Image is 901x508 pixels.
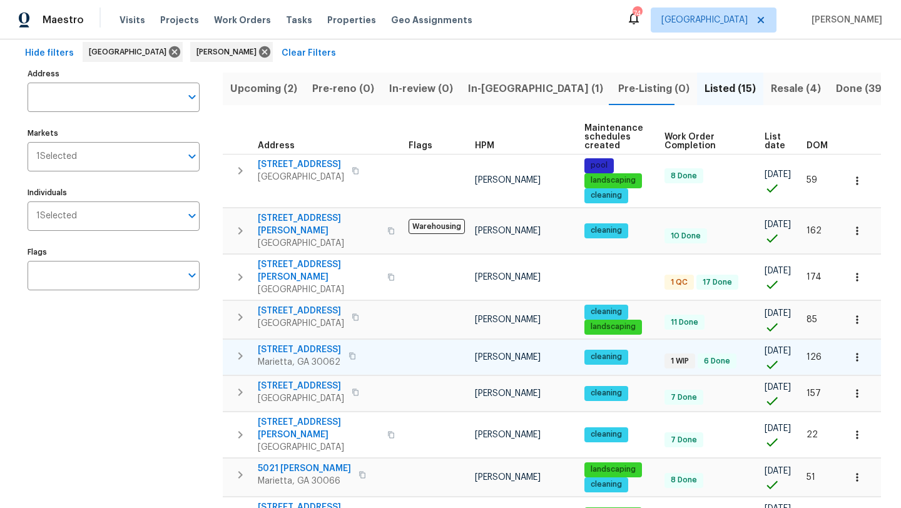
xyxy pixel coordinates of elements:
[258,171,344,183] span: [GEOGRAPHIC_DATA]
[258,212,380,237] span: [STREET_ADDRESS][PERSON_NAME]
[765,133,785,150] span: List date
[475,141,494,150] span: HPM
[183,267,201,284] button: Open
[586,322,641,332] span: landscaping
[586,225,627,236] span: cleaning
[277,42,341,65] button: Clear Filters
[258,380,344,392] span: [STREET_ADDRESS]
[836,80,885,98] span: Done (39)
[807,273,822,282] span: 174
[765,220,791,229] span: [DATE]
[705,80,756,98] span: Listed (15)
[666,171,702,181] span: 8 Done
[409,219,465,234] span: Warehousing
[286,16,312,24] span: Tasks
[633,8,641,20] div: 74
[258,356,341,368] span: Marietta, GA 30062
[475,226,541,235] span: [PERSON_NAME]
[807,176,817,185] span: 59
[475,473,541,482] span: [PERSON_NAME]
[25,46,74,61] span: Hide filters
[475,430,541,439] span: [PERSON_NAME]
[699,356,735,367] span: 6 Done
[258,441,380,454] span: [GEOGRAPHIC_DATA]
[666,317,703,328] span: 11 Done
[258,475,351,487] span: Marietta, GA 30066
[765,424,791,433] span: [DATE]
[391,14,472,26] span: Geo Assignments
[666,392,702,403] span: 7 Done
[765,383,791,392] span: [DATE]
[807,14,882,26] span: [PERSON_NAME]
[664,133,743,150] span: Work Order Completion
[666,435,702,445] span: 7 Done
[586,429,627,440] span: cleaning
[765,170,791,179] span: [DATE]
[327,14,376,26] span: Properties
[258,462,351,475] span: 5021 [PERSON_NAME]
[771,80,821,98] span: Resale (4)
[468,80,603,98] span: In-[GEOGRAPHIC_DATA] (1)
[807,473,815,482] span: 51
[190,42,273,62] div: [PERSON_NAME]
[698,277,737,288] span: 17 Done
[20,42,79,65] button: Hide filters
[475,315,541,324] span: [PERSON_NAME]
[258,305,344,317] span: [STREET_ADDRESS]
[586,190,627,201] span: cleaning
[409,141,432,150] span: Flags
[258,283,380,296] span: [GEOGRAPHIC_DATA]
[666,356,694,367] span: 1 WIP
[183,88,201,106] button: Open
[36,151,77,162] span: 1 Selected
[258,317,344,330] span: [GEOGRAPHIC_DATA]
[258,237,380,250] span: [GEOGRAPHIC_DATA]
[807,315,817,324] span: 85
[475,353,541,362] span: [PERSON_NAME]
[183,148,201,165] button: Open
[43,14,84,26] span: Maestro
[389,80,453,98] span: In-review (0)
[28,248,200,256] label: Flags
[230,80,297,98] span: Upcoming (2)
[28,70,200,78] label: Address
[807,226,822,235] span: 162
[312,80,374,98] span: Pre-reno (0)
[258,158,344,171] span: [STREET_ADDRESS]
[89,46,171,58] span: [GEOGRAPHIC_DATA]
[765,347,791,355] span: [DATE]
[586,175,641,186] span: landscaping
[258,416,380,441] span: [STREET_ADDRESS][PERSON_NAME]
[765,467,791,475] span: [DATE]
[28,130,200,137] label: Markets
[282,46,336,61] span: Clear Filters
[586,479,627,490] span: cleaning
[807,353,822,362] span: 126
[807,141,828,150] span: DOM
[475,389,541,398] span: [PERSON_NAME]
[807,389,821,398] span: 157
[36,211,77,221] span: 1 Selected
[258,343,341,356] span: [STREET_ADDRESS]
[196,46,262,58] span: [PERSON_NAME]
[666,277,693,288] span: 1 QC
[765,309,791,318] span: [DATE]
[586,160,613,171] span: pool
[475,273,541,282] span: [PERSON_NAME]
[586,464,641,475] span: landscaping
[586,388,627,399] span: cleaning
[28,189,200,196] label: Individuals
[765,267,791,275] span: [DATE]
[618,80,690,98] span: Pre-Listing (0)
[584,124,643,150] span: Maintenance schedules created
[661,14,748,26] span: [GEOGRAPHIC_DATA]
[586,307,627,317] span: cleaning
[258,392,344,405] span: [GEOGRAPHIC_DATA]
[666,475,702,485] span: 8 Done
[666,231,706,241] span: 10 Done
[160,14,199,26] span: Projects
[120,14,145,26] span: Visits
[258,258,380,283] span: [STREET_ADDRESS][PERSON_NAME]
[258,141,295,150] span: Address
[475,176,541,185] span: [PERSON_NAME]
